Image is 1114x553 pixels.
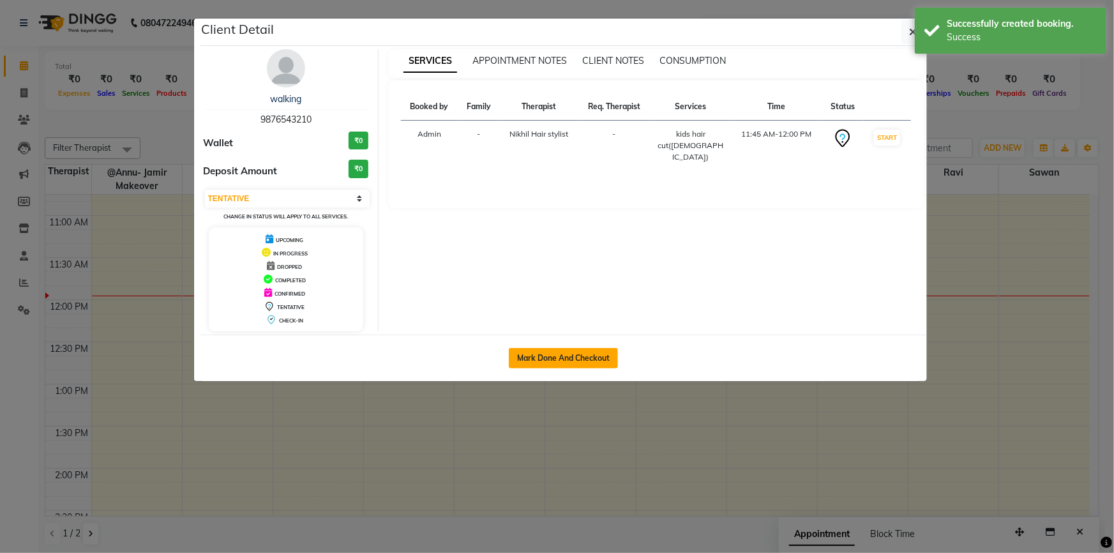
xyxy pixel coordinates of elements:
[277,304,305,310] span: TENTATIVE
[275,291,305,297] span: CONFIRMED
[223,213,348,220] small: Change in status will apply to all services.
[260,114,312,125] span: 9876543210
[458,121,500,171] td: -
[650,93,731,121] th: Services
[509,348,618,368] button: Mark Done And Checkout
[578,121,650,171] td: -
[458,93,500,121] th: Family
[947,31,1097,44] div: Success
[947,17,1097,31] div: Successfully created booking.
[403,50,457,73] span: SERVICES
[273,250,308,257] span: IN PROGRESS
[401,93,458,121] th: Booked by
[275,277,306,284] span: COMPLETED
[204,164,278,179] span: Deposit Amount
[659,55,726,66] span: CONSUMPTION
[401,121,458,171] td: Admin
[270,93,301,105] a: walking
[267,49,305,87] img: avatar
[658,128,723,163] div: kids hair cut([DEMOGRAPHIC_DATA])
[202,20,275,39] h5: Client Detail
[204,136,234,151] span: Wallet
[582,55,644,66] span: CLIENT NOTES
[509,129,568,139] span: Nikhil Hair stylist
[277,264,302,270] span: DROPPED
[276,237,303,243] span: UPCOMING
[731,93,822,121] th: Time
[279,317,303,324] span: CHECK-IN
[578,93,650,121] th: Req. Therapist
[472,55,567,66] span: APPOINTMENT NOTES
[822,93,864,121] th: Status
[349,160,368,178] h3: ₹0
[500,93,578,121] th: Therapist
[731,121,822,171] td: 11:45 AM-12:00 PM
[874,130,900,146] button: START
[349,132,368,150] h3: ₹0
